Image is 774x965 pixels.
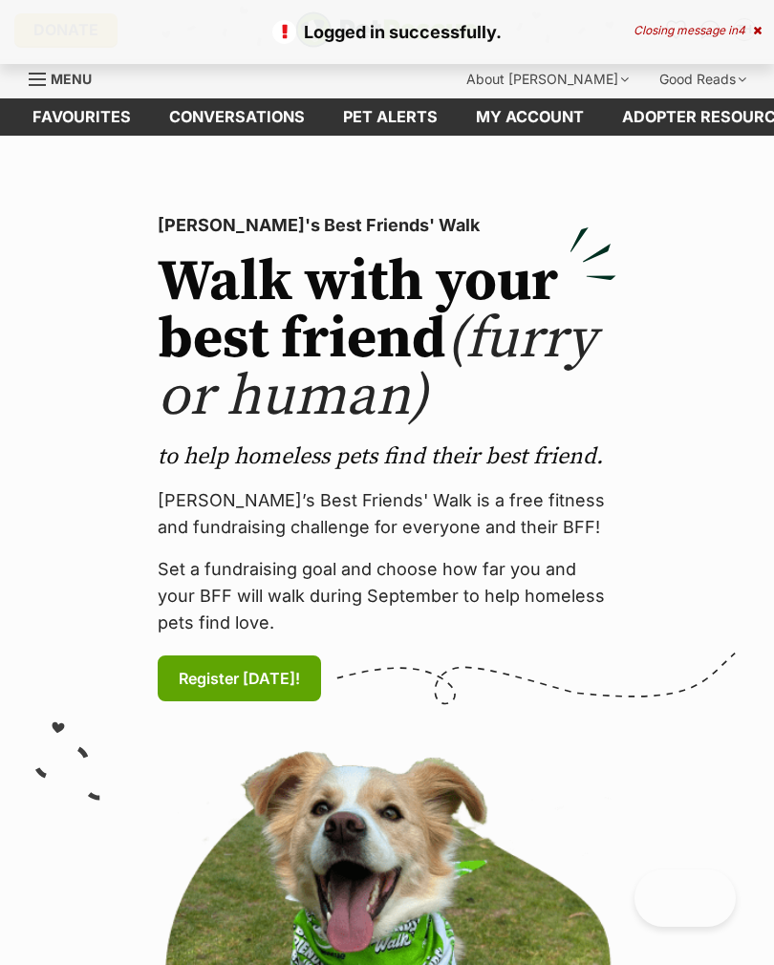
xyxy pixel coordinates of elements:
[158,487,616,541] p: [PERSON_NAME]’s Best Friends' Walk is a free fitness and fundraising challenge for everyone and t...
[179,667,300,690] span: Register [DATE]!
[324,98,457,136] a: Pet alerts
[150,98,324,136] a: conversations
[158,441,616,472] p: to help homeless pets find their best friend.
[453,60,642,98] div: About [PERSON_NAME]
[158,304,596,433] span: (furry or human)
[158,212,616,239] p: [PERSON_NAME]'s Best Friends' Walk
[158,254,616,426] h2: Walk with your best friend
[634,869,736,927] iframe: Help Scout Beacon - Open
[646,60,760,98] div: Good Reads
[457,98,603,136] a: My account
[13,98,150,136] a: Favourites
[158,556,616,636] p: Set a fundraising goal and choose how far you and your BFF will walk during September to help hom...
[29,60,105,95] a: Menu
[51,71,92,87] span: Menu
[158,655,321,701] a: Register [DATE]!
